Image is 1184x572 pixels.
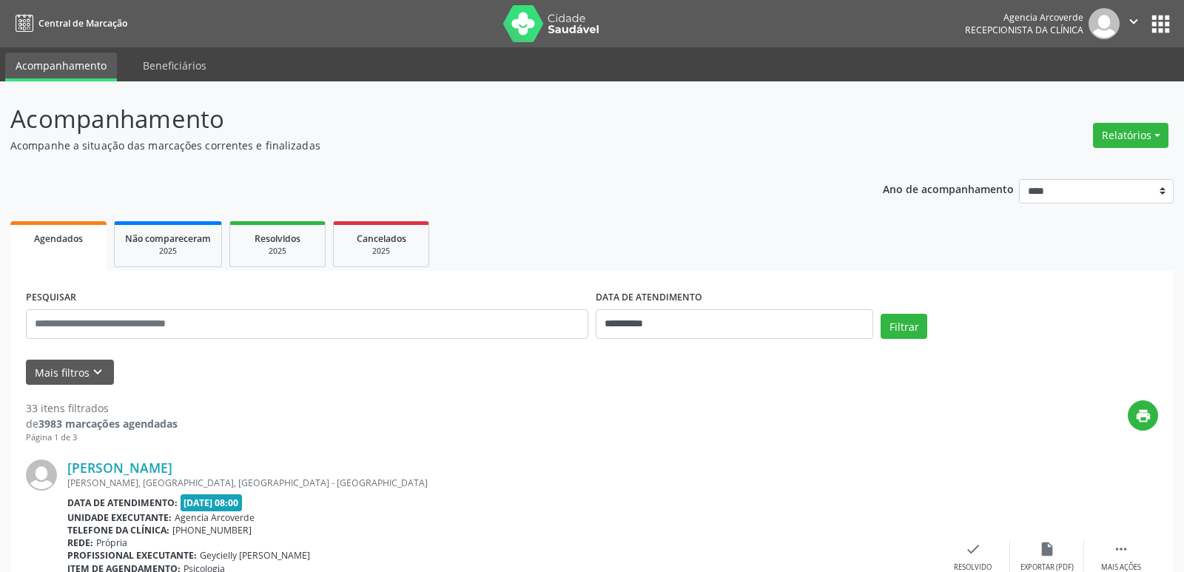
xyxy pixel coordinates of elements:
[67,549,197,562] b: Profissional executante:
[965,541,981,557] i: check
[883,179,1014,198] p: Ano de acompanhamento
[1113,541,1129,557] i: 
[34,232,83,245] span: Agendados
[26,431,178,444] div: Página 1 de 3
[965,11,1083,24] div: Agencia Arcoverde
[181,494,243,511] span: [DATE] 08:00
[96,536,127,549] span: Própria
[240,246,314,257] div: 2025
[10,138,824,153] p: Acompanhe a situação das marcações correntes e finalizadas
[175,511,255,524] span: Agencia Arcoverde
[1039,541,1055,557] i: insert_drive_file
[26,400,178,416] div: 33 itens filtrados
[132,53,217,78] a: Beneficiários
[1089,8,1120,39] img: img
[1148,11,1174,37] button: apps
[67,536,93,549] b: Rede:
[67,460,172,476] a: [PERSON_NAME]
[26,416,178,431] div: de
[881,314,927,339] button: Filtrar
[172,524,252,536] span: [PHONE_NUMBER]
[125,246,211,257] div: 2025
[357,232,406,245] span: Cancelados
[5,53,117,81] a: Acompanhamento
[26,286,76,309] label: PESQUISAR
[200,549,310,562] span: Geycielly [PERSON_NAME]
[10,11,127,36] a: Central de Marcação
[67,524,169,536] b: Telefone da clínica:
[67,477,936,489] div: [PERSON_NAME], [GEOGRAPHIC_DATA], [GEOGRAPHIC_DATA] - [GEOGRAPHIC_DATA]
[965,24,1083,36] span: Recepcionista da clínica
[255,232,300,245] span: Resolvidos
[1135,408,1151,424] i: print
[26,460,57,491] img: img
[344,246,418,257] div: 2025
[10,101,824,138] p: Acompanhamento
[1120,8,1148,39] button: 
[38,417,178,431] strong: 3983 marcações agendadas
[38,17,127,30] span: Central de Marcação
[125,232,211,245] span: Não compareceram
[1126,13,1142,30] i: 
[1128,400,1158,431] button: print
[26,360,114,386] button: Mais filtroskeyboard_arrow_down
[596,286,702,309] label: DATA DE ATENDIMENTO
[90,364,106,380] i: keyboard_arrow_down
[67,497,178,509] b: Data de atendimento:
[67,511,172,524] b: Unidade executante:
[1093,123,1168,148] button: Relatórios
